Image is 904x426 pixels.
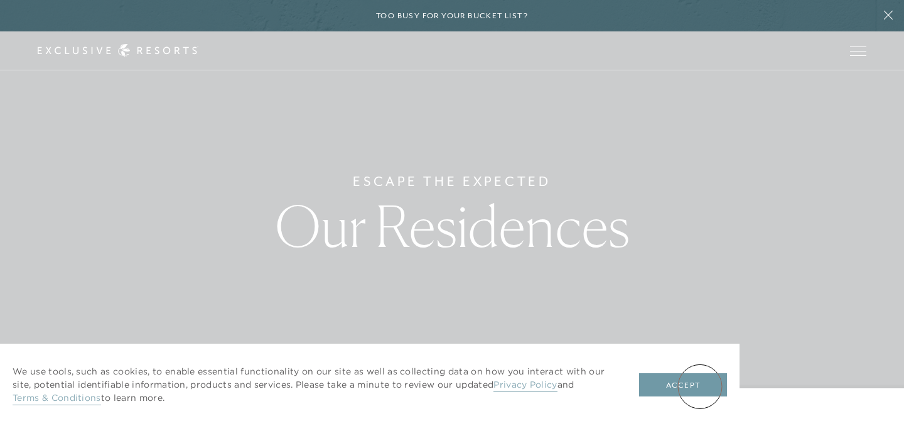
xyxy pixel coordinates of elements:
[850,46,866,55] button: Open navigation
[275,198,630,254] h1: Our Residences
[376,10,528,22] h6: Too busy for your bucket list?
[13,365,614,405] p: We use tools, such as cookies, to enable essential functionality on our site as well as collectin...
[13,392,101,405] a: Terms & Conditions
[353,172,551,192] h6: Escape The Expected
[639,373,727,397] button: Accept
[493,379,557,392] a: Privacy Policy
